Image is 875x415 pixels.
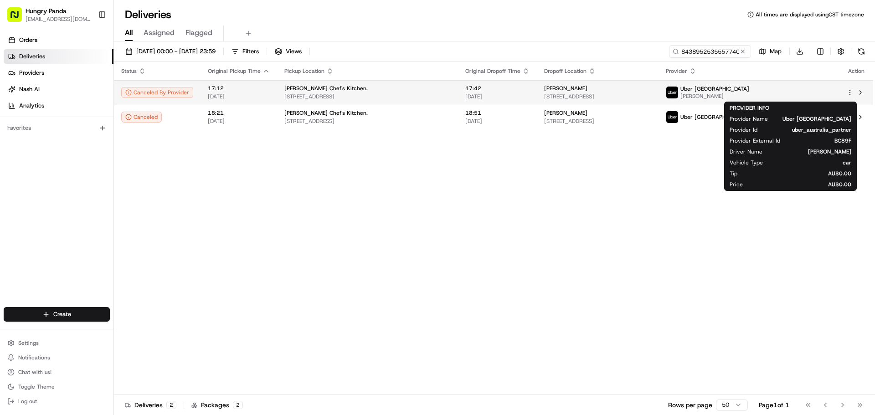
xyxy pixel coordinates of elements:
[19,52,45,61] span: Deliveries
[41,87,149,96] div: Start new chat
[666,111,678,123] img: uber-new-logo.jpeg
[755,45,786,58] button: Map
[757,181,851,188] span: AU$0.00
[73,200,150,216] a: 💻API Documentation
[782,115,851,123] span: Uber [GEOGRAPHIC_DATA]
[284,109,368,117] span: [PERSON_NAME] Chef's Kitchen.
[4,49,113,64] a: Deliveries
[208,85,270,92] span: 17:12
[680,113,749,121] span: Uber [GEOGRAPHIC_DATA]
[669,45,751,58] input: Type to search
[28,141,74,149] span: [PERSON_NAME]
[76,141,79,149] span: •
[544,109,587,117] span: [PERSON_NAME]
[35,166,57,173] span: 8月15日
[284,67,324,75] span: Pickup Location
[730,181,743,188] span: Price
[756,11,864,18] span: All times are displayed using CST timezone
[730,137,780,144] span: Provider External Id
[4,366,110,379] button: Chat with us!
[155,90,166,101] button: Start new chat
[18,398,37,405] span: Log out
[227,45,263,58] button: Filters
[208,67,261,75] span: Original Pickup Time
[19,85,40,93] span: Nash AI
[284,118,451,125] span: [STREET_ADDRESS]
[125,7,171,22] h1: Deliveries
[4,98,113,113] a: Analytics
[465,118,530,125] span: [DATE]
[208,109,270,117] span: 18:21
[18,142,26,149] img: 1736555255976-a54dd68f-1ca7-489b-9aae-adbdc363a1c4
[544,85,587,92] span: [PERSON_NAME]
[121,87,193,98] button: Canceled By Provider
[4,351,110,364] button: Notifications
[24,59,150,68] input: Clear
[286,47,302,56] span: Views
[777,159,851,166] span: car
[86,204,146,213] span: API Documentation
[185,27,212,38] span: Flagged
[730,115,768,123] span: Provider Name
[77,205,84,212] div: 💻
[125,400,176,410] div: Deliveries
[121,45,220,58] button: [DATE] 00:00 - [DATE] 23:59
[795,137,851,144] span: BC89F
[465,85,530,92] span: 17:42
[680,92,749,100] span: [PERSON_NAME]
[284,93,451,100] span: [STREET_ADDRESS]
[680,85,749,92] span: Uber [GEOGRAPHIC_DATA]
[9,36,166,51] p: Welcome 👋
[465,109,530,117] span: 18:51
[4,395,110,408] button: Log out
[4,4,94,26] button: Hungry Panda[EMAIL_ADDRESS][DOMAIN_NAME]
[777,148,851,155] span: [PERSON_NAME]
[64,225,110,233] a: Powered byPylon
[271,45,306,58] button: Views
[141,117,166,128] button: See all
[847,67,866,75] div: Action
[81,141,102,149] span: 8月19日
[544,67,587,75] span: Dropoff Location
[121,112,162,123] button: Canceled
[9,205,16,212] div: 📗
[284,85,368,92] span: [PERSON_NAME] Chef's Kitchen.
[666,67,687,75] span: Provider
[208,118,270,125] span: [DATE]
[19,87,36,103] img: 1753817452368-0c19585d-7be3-40d9-9a41-2dc781b3d1eb
[666,87,678,98] img: uber-new-logo.jpeg
[125,27,133,38] span: All
[19,69,44,77] span: Providers
[30,166,33,173] span: •
[4,82,113,97] a: Nash AI
[759,400,789,410] div: Page 1 of 1
[772,126,851,133] span: uber_australia_partner
[91,226,110,233] span: Pylon
[242,47,259,56] span: Filters
[19,36,37,44] span: Orders
[770,47,782,56] span: Map
[9,133,24,147] img: Bea Lacdao
[4,66,113,80] a: Providers
[465,93,530,100] span: [DATE]
[9,118,61,126] div: Past conversations
[19,102,44,110] span: Analytics
[26,15,91,23] button: [EMAIL_ADDRESS][DOMAIN_NAME]
[4,121,110,135] div: Favorites
[18,204,70,213] span: Knowledge Base
[26,6,67,15] button: Hungry Panda
[4,307,110,322] button: Create
[191,400,243,410] div: Packages
[18,339,39,347] span: Settings
[544,118,652,125] span: [STREET_ADDRESS]
[208,93,270,100] span: [DATE]
[544,93,652,100] span: [STREET_ADDRESS]
[730,148,762,155] span: Driver Name
[9,9,27,27] img: Nash
[752,170,851,177] span: AU$0.00
[465,67,520,75] span: Original Dropoff Time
